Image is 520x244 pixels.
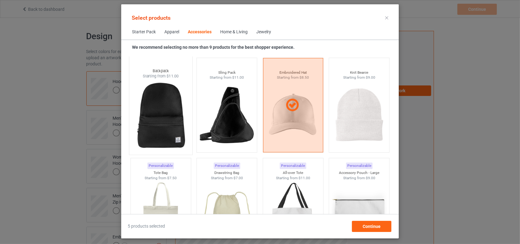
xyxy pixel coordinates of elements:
[197,176,257,181] div: Starting from
[352,221,391,232] div: Continue
[197,170,257,176] div: Drawstring Bag
[129,68,192,73] div: Backpack
[366,75,375,80] span: $9.00
[366,176,375,180] span: $9.00
[197,75,257,80] div: Starting from
[329,75,389,80] div: Starting from
[199,80,254,149] img: regular.jpg
[329,176,389,181] div: Starting from
[132,79,190,151] img: regular.jpg
[332,80,387,149] img: regular.jpg
[128,25,160,39] span: Starter Pack
[164,29,179,35] div: Apparel
[263,176,323,181] div: Starting from
[299,176,310,180] span: $11.00
[197,70,257,75] div: Sling Pack
[346,163,373,169] div: Personalizable
[220,29,248,35] div: Home & Living
[167,74,179,78] span: $11.00
[280,163,306,169] div: Personalizable
[167,176,177,180] span: $7.50
[214,163,240,169] div: Personalizable
[233,176,243,180] span: $7.00
[132,45,295,50] strong: We recommend selecting no more than 9 products for the best shopper experience.
[132,14,171,21] span: Select products
[329,70,389,75] div: Knit Beanie
[147,163,174,169] div: Personalizable
[263,170,323,176] div: All-over Tote
[129,73,192,79] div: Starting from
[363,224,381,229] span: Continue
[131,170,191,176] div: Tote Bag
[131,176,191,181] div: Starting from
[128,223,165,230] span: 5 products selected
[329,170,389,176] div: Accessory Pouch - Large
[256,29,271,35] div: Jewelry
[232,75,244,80] span: $11.00
[188,29,212,35] div: Accessories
